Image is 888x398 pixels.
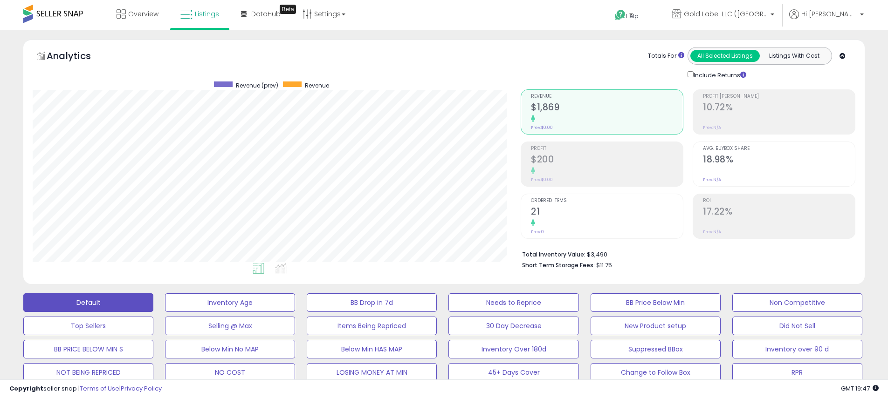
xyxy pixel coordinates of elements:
button: BB PRICE BELOW MIN S [23,340,153,358]
span: Avg. Buybox Share [703,146,855,151]
span: Overview [128,9,158,19]
strong: Copyright [9,384,43,393]
span: Gold Label LLC ([GEOGRAPHIC_DATA]) [684,9,768,19]
small: Prev: $0.00 [531,125,553,130]
small: Prev: N/A [703,229,721,235]
button: Below Min No MAP [165,340,295,358]
button: RPR [732,363,862,382]
h2: 17.22% [703,206,855,219]
div: Include Returns [681,69,757,80]
span: Profit [PERSON_NAME] [703,94,855,99]
div: seller snap | | [9,385,162,393]
b: Total Inventory Value: [522,250,585,258]
button: Non Competitive [732,293,862,312]
span: Revenue [531,94,683,99]
button: Did Not Sell [732,317,862,335]
button: Default [23,293,153,312]
h2: 21 [531,206,683,219]
span: Help [626,12,639,20]
span: ROI [703,198,855,203]
h5: Analytics [47,49,109,65]
button: Top Sellers [23,317,153,335]
button: Listings With Cost [759,50,829,62]
span: 2025-10-6 19:47 GMT [841,384,879,393]
button: BB Drop in 7d [307,293,437,312]
span: Revenue (prev) [236,81,278,89]
h2: $200 [531,154,683,167]
button: Inventory Over 180d [448,340,578,358]
a: Help [607,2,657,30]
i: Get Help [614,9,626,21]
small: Prev: $0.00 [531,177,553,182]
li: $3,490 [522,248,848,259]
span: Profit [531,146,683,151]
button: NO COST [165,363,295,382]
a: Terms of Use [80,384,119,393]
button: Inventory over 90 d [732,340,862,358]
div: Tooltip anchor [280,5,296,14]
a: Hi [PERSON_NAME] [789,9,864,30]
h2: $1,869 [531,102,683,115]
span: Listings [195,9,219,19]
a: Privacy Policy [121,384,162,393]
span: Revenue [305,81,329,89]
h2: 10.72% [703,102,855,115]
b: Short Term Storage Fees: [522,261,595,269]
button: Change to Follow Box [591,363,721,382]
span: $11.75 [596,261,612,270]
small: Prev: N/A [703,125,721,130]
h2: 18.98% [703,154,855,167]
small: Prev: 0 [531,229,544,235]
span: Hi [PERSON_NAME] [801,9,857,19]
button: BB Price Below Min [591,293,721,312]
button: Suppressed BBox [591,340,721,358]
button: Items Being Repriced [307,317,437,335]
button: New Product setup [591,317,721,335]
small: Prev: N/A [703,177,721,182]
button: All Selected Listings [690,50,760,62]
button: NOT BEING REPRICED [23,363,153,382]
span: Ordered Items [531,198,683,203]
button: Needs to Reprice [448,293,578,312]
button: Below Min HAS MAP [307,340,437,358]
div: Totals For [648,52,684,61]
button: Selling @ Max [165,317,295,335]
span: DataHub [251,9,281,19]
button: Inventory Age [165,293,295,312]
button: 45+ Days Cover [448,363,578,382]
button: LOSING MONEY AT MIN [307,363,437,382]
button: 30 Day Decrease [448,317,578,335]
